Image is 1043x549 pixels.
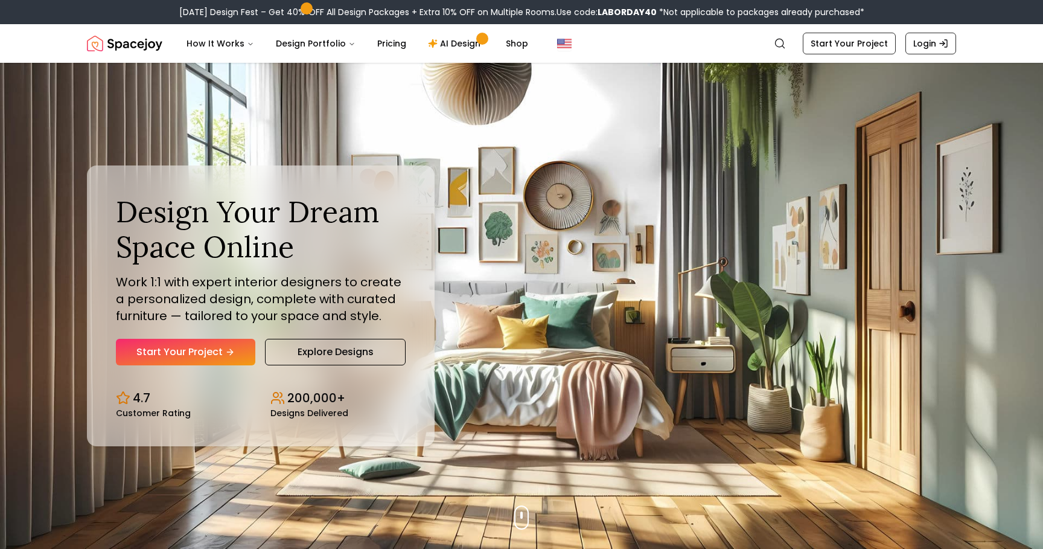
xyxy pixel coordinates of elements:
[557,36,572,51] img: United States
[116,339,255,365] a: Start Your Project
[177,31,538,56] nav: Main
[418,31,494,56] a: AI Design
[803,33,896,54] a: Start Your Project
[87,31,162,56] a: Spacejoy
[657,6,864,18] span: *Not applicable to packages already purchased*
[270,409,348,417] small: Designs Delivered
[116,380,406,417] div: Design stats
[87,31,162,56] img: Spacejoy Logo
[266,31,365,56] button: Design Portfolio
[557,6,657,18] span: Use code:
[177,31,264,56] button: How It Works
[116,274,406,324] p: Work 1:1 with expert interior designers to create a personalized design, complete with curated fu...
[116,409,191,417] small: Customer Rating
[133,390,150,406] p: 4.7
[496,31,538,56] a: Shop
[598,6,657,18] b: LABORDAY40
[87,24,956,63] nav: Global
[287,390,345,406] p: 200,000+
[368,31,416,56] a: Pricing
[905,33,956,54] a: Login
[179,6,864,18] div: [DATE] Design Fest – Get 40% OFF All Design Packages + Extra 10% OFF on Multiple Rooms.
[265,339,406,365] a: Explore Designs
[116,194,406,264] h1: Design Your Dream Space Online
